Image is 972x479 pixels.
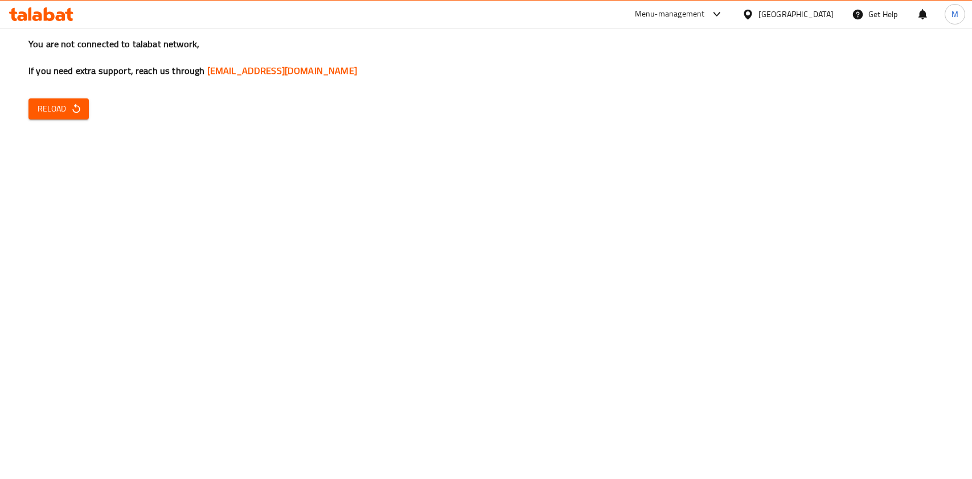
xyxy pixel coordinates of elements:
div: Menu-management [635,7,705,21]
div: [GEOGRAPHIC_DATA] [758,8,834,20]
span: Reload [38,102,80,116]
button: Reload [28,98,89,119]
a: [EMAIL_ADDRESS][DOMAIN_NAME] [207,62,357,79]
h3: You are not connected to talabat network, If you need extra support, reach us through [28,38,944,77]
span: M [952,8,958,20]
